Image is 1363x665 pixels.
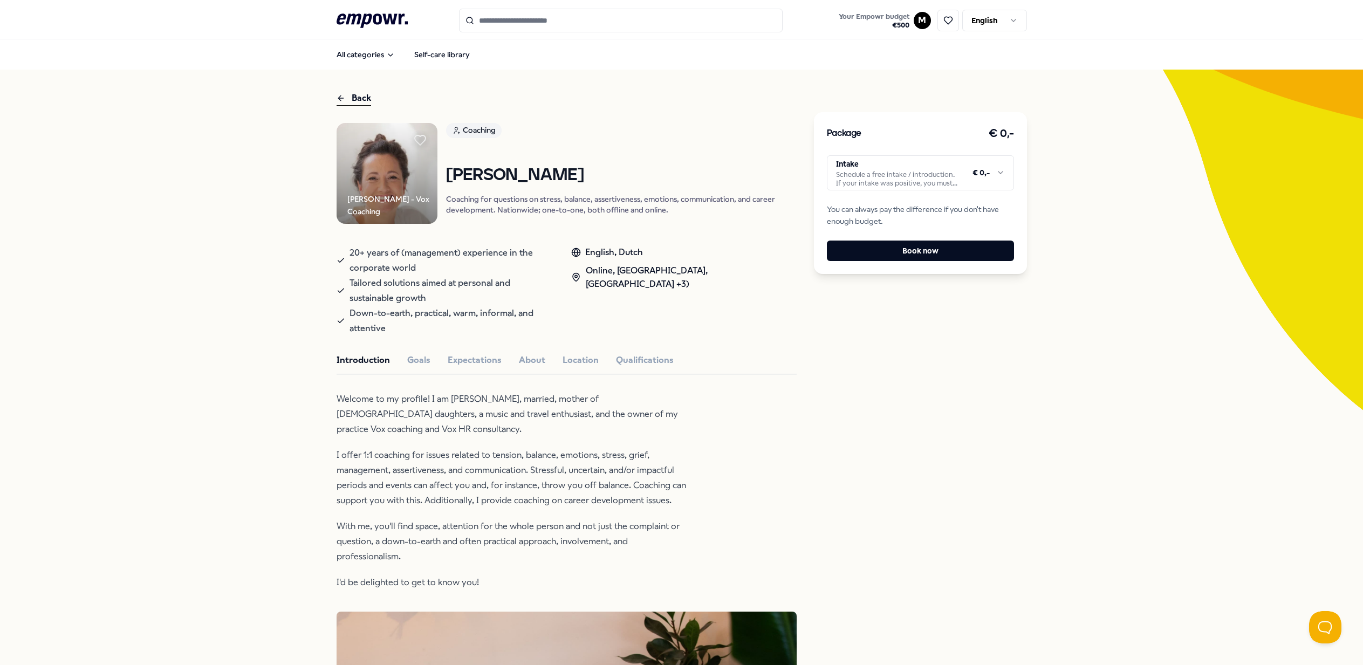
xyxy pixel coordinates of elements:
[337,519,687,564] p: With me, you'll find space, attention for the whole person and not just the complaint or question...
[407,353,430,367] button: Goals
[834,9,914,32] a: Your Empowr budget€500
[827,241,1014,261] button: Book now
[571,245,797,259] div: English, Dutch
[571,264,797,291] div: Online, [GEOGRAPHIC_DATA], [GEOGRAPHIC_DATA] +3)
[827,203,1014,228] span: You can always pay the difference if you don't have enough budget.
[519,353,545,367] button: About
[446,123,502,138] div: Coaching
[839,21,909,30] span: € 500
[839,12,909,21] span: Your Empowr budget
[350,276,550,306] span: Tailored solutions aimed at personal and sustainable growth
[328,44,478,65] nav: Main
[827,127,861,141] h3: Package
[328,44,403,65] button: All categories
[350,306,550,336] span: Down-to-earth, practical, warm, informal, and attentive
[347,193,437,217] div: [PERSON_NAME] - Vox Coaching
[337,353,390,367] button: Introduction
[337,123,437,224] img: Product Image
[350,245,550,276] span: 20+ years of (management) experience in the corporate world
[1309,611,1341,643] iframe: Help Scout Beacon - Open
[837,10,912,32] button: Your Empowr budget€500
[448,353,502,367] button: Expectations
[406,44,478,65] a: Self-care library
[914,12,931,29] button: M
[337,91,371,106] div: Back
[446,123,797,142] a: Coaching
[446,166,797,185] h1: [PERSON_NAME]
[563,353,599,367] button: Location
[616,353,674,367] button: Qualifications
[459,9,783,32] input: Search for products, categories or subcategories
[337,392,687,437] p: Welcome to my profile! I am [PERSON_NAME], married, mother of [DEMOGRAPHIC_DATA] daughters, a mus...
[989,125,1014,142] h3: € 0,-
[337,448,687,508] p: I offer 1:1 coaching for issues related to tension, balance, emotions, stress, grief, management,...
[446,194,797,215] p: Coaching for questions on stress, balance, assertiveness, emotions, communication, and career dev...
[337,575,687,590] p: I'd be delighted to get to know you!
